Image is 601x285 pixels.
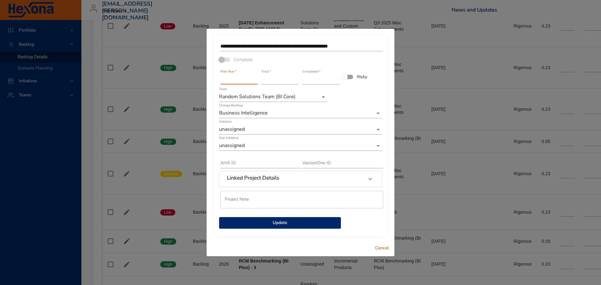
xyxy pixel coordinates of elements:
div: unassigned [219,141,382,151]
label: Initiative [219,120,231,123]
label: Team [219,87,227,91]
span: Cancel [374,244,389,252]
label: Change Backlog [219,104,243,107]
button: Cancel [372,242,392,254]
label: Plan Year [220,70,236,73]
label: Completed [302,70,321,73]
h6: Linked Project Details [227,175,279,181]
div: Random Solutions Team (BI Core) [219,92,327,102]
div: Linked Project Details [219,171,382,187]
div: Business Intelligence [219,108,382,118]
label: Total [261,70,271,73]
span: Risky [357,74,367,80]
span: Update [224,219,336,227]
span: Complete [234,56,253,63]
div: unassigned [219,125,382,135]
label: Sub Initiative [219,136,238,140]
button: Update [219,217,341,229]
